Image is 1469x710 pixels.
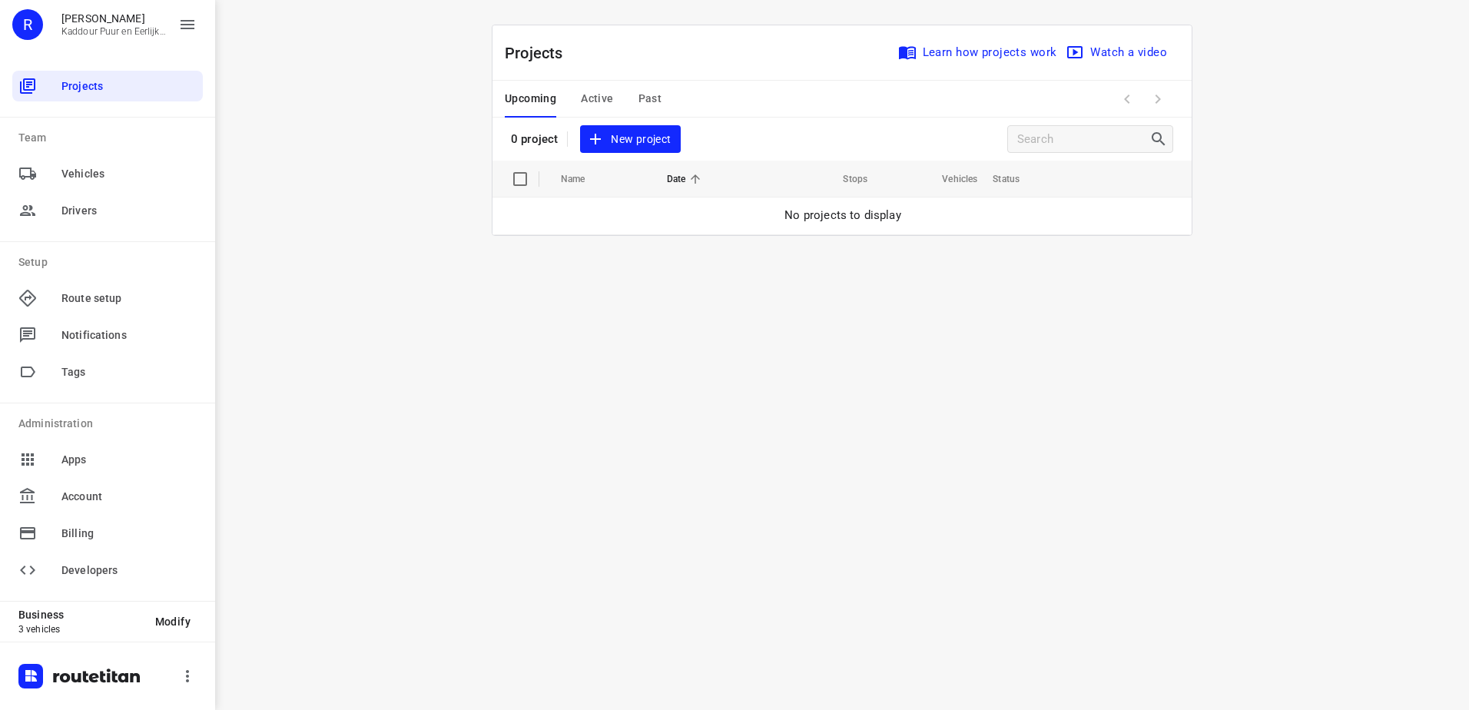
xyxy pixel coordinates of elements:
p: 3 vehicles [18,624,143,635]
div: Projects [12,71,203,101]
div: Route setup [12,283,203,314]
input: Search projects [1017,128,1149,151]
div: Apps [12,444,203,475]
span: Next Page [1142,84,1173,114]
span: Status [993,170,1040,188]
div: Search [1149,130,1172,148]
p: 0 project [511,132,558,146]
span: Apps [61,452,197,468]
p: Administration [18,416,203,432]
button: New project [580,125,680,154]
span: Billing [61,526,197,542]
div: Developers [12,555,203,586]
span: Date [667,170,706,188]
span: Vehicles [922,170,977,188]
span: Route setup [61,290,197,307]
span: Upcoming [505,89,556,108]
span: Stops [823,170,867,188]
p: Business [18,609,143,621]
div: Vehicles [12,158,203,189]
span: Drivers [61,203,197,219]
span: Name [561,170,605,188]
span: New project [589,130,671,149]
span: Previous Page [1112,84,1142,114]
span: Past [638,89,662,108]
div: Notifications [12,320,203,350]
span: Account [61,489,197,505]
div: Tags [12,357,203,387]
span: Modify [155,615,191,628]
p: Setup [18,254,203,270]
button: Modify [143,608,203,635]
span: Developers [61,562,197,579]
span: Tags [61,364,197,380]
div: Account [12,481,203,512]
p: Kaddour Puur en Eerlijk Vlees B.V. [61,26,166,37]
p: Projects [505,41,575,65]
div: Drivers [12,195,203,226]
span: Notifications [61,327,197,343]
span: Projects [61,78,197,95]
div: Billing [12,518,203,549]
div: R [12,9,43,40]
span: Vehicles [61,166,197,182]
span: Active [581,89,613,108]
p: Rachid Kaddour [61,12,166,25]
p: Team [18,130,203,146]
